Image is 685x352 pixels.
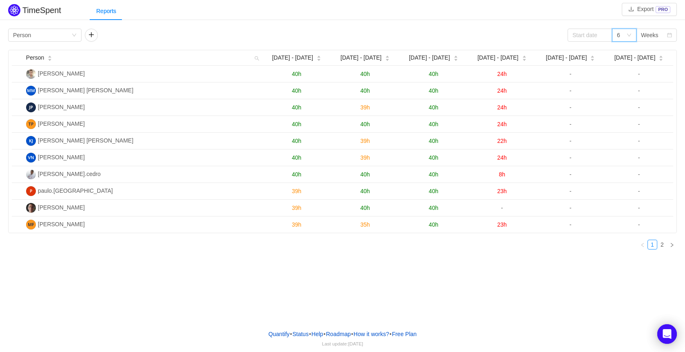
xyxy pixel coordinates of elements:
span: [PERSON_NAME] [38,120,85,127]
div: Sort [590,54,595,60]
span: 40h [360,205,370,211]
span: Person [26,53,44,62]
span: 40h [429,171,438,178]
span: - [570,171,572,178]
button: icon: downloadExportPRO [622,3,677,16]
span: - [638,221,640,228]
span: - [638,71,640,77]
span: - [501,205,503,211]
span: 23h [497,188,507,194]
div: Reports [90,2,123,20]
span: - [570,87,572,94]
div: Weeks [641,29,658,41]
span: [DATE] - [DATE] [546,53,587,62]
a: Quantify [268,328,290,340]
i: icon: caret-up [453,55,458,57]
span: - [570,104,572,111]
span: 40h [429,138,438,144]
a: Status [292,328,309,340]
div: Sort [47,54,52,60]
span: [PERSON_NAME] [38,70,85,77]
span: Last update: [322,341,363,346]
span: 40h [429,87,438,94]
span: [PERSON_NAME] [38,104,85,110]
span: 40h [292,138,301,144]
li: 1 [647,240,657,250]
span: - [638,171,640,178]
span: 40h [292,87,301,94]
div: Sort [385,54,390,60]
span: - [638,104,640,111]
li: Previous Page [638,240,647,250]
span: - [638,188,640,194]
span: 40h [360,121,370,127]
span: 24h [497,71,507,77]
i: icon: caret-down [385,58,389,60]
i: icon: right [670,243,674,247]
img: MA [26,86,36,96]
button: How it works? [353,328,389,340]
span: - [570,138,572,144]
img: GP [26,203,36,213]
span: [DATE] - [DATE] [340,53,382,62]
span: 39h [360,154,370,161]
span: 40h [429,188,438,194]
li: Next Page [667,240,677,250]
span: [DATE] - [DATE] [409,53,450,62]
i: icon: caret-down [453,58,458,60]
div: Sort [453,54,458,60]
i: icon: caret-down [522,58,526,60]
i: icon: search [251,50,263,65]
span: • [324,331,326,337]
span: • [351,331,353,337]
span: - [638,121,640,127]
img: JP [26,102,36,112]
div: 6 [617,29,620,41]
span: - [570,205,572,211]
span: paulo.[GEOGRAPHIC_DATA] [38,187,113,194]
span: 24h [497,104,507,111]
span: [PERSON_NAME] [38,154,85,160]
span: 35h [360,221,370,228]
span: - [638,87,640,94]
span: 8h [499,171,505,178]
button: Free Plan [391,328,417,340]
span: 40h [429,154,438,161]
img: P [26,186,36,196]
div: Sort [658,54,663,60]
span: [PERSON_NAME] [PERSON_NAME] [38,137,133,144]
span: - [570,188,572,194]
span: 39h [360,104,370,111]
span: - [638,205,640,211]
input: Start date [568,29,612,42]
span: 24h [497,121,507,127]
li: 2 [657,240,667,250]
span: 24h [497,87,507,94]
i: icon: left [640,243,645,247]
span: 39h [292,205,301,211]
span: - [570,154,572,161]
a: 1 [648,240,657,249]
i: icon: calendar [667,33,672,38]
span: - [638,154,640,161]
i: icon: caret-down [659,58,663,60]
span: 39h [292,188,301,194]
span: 22h [497,138,507,144]
span: - [570,71,572,77]
span: 40h [292,154,301,161]
span: 40h [429,205,438,211]
span: [PERSON_NAME].cedro [38,171,101,177]
span: - [638,138,640,144]
a: Roadmap [326,328,351,340]
span: - [570,221,572,228]
i: icon: caret-down [316,58,321,60]
i: icon: caret-down [590,58,595,60]
span: 40h [429,104,438,111]
span: 40h [360,71,370,77]
img: C [26,169,36,179]
img: KS [26,136,36,146]
img: ME [26,220,36,229]
span: [PERSON_NAME] [38,221,85,227]
i: icon: down [72,33,77,38]
span: 40h [292,121,301,127]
